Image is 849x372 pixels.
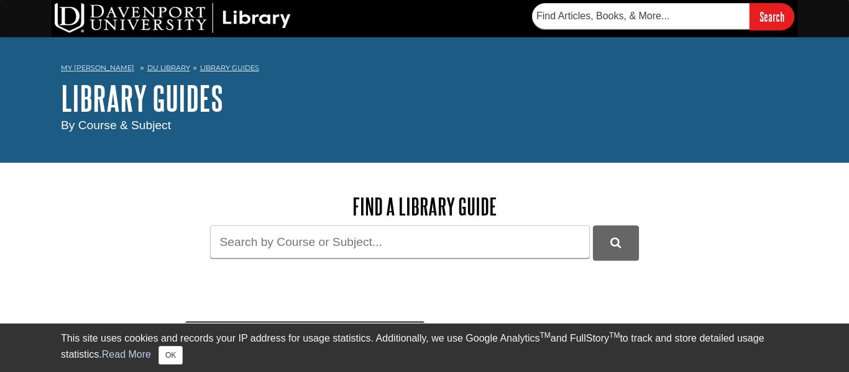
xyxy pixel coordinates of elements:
sup: TM [609,331,620,340]
input: Search [750,3,794,30]
button: Close [158,346,183,365]
a: Courses & Subjects [185,321,424,348]
input: Find Articles, Books, & More... [532,3,750,29]
h1: Library Guides [61,79,788,117]
img: DU Library [55,3,291,33]
sup: TM [539,331,550,340]
button: DU Library Guides Search [593,225,639,260]
form: Searches DU Library's articles, books, and more [532,3,794,30]
a: Read More [102,349,151,360]
div: By Course & Subject [61,117,788,135]
a: DU Library [147,63,190,72]
a: My [PERSON_NAME] [61,63,134,73]
i: Search Library Guides [610,237,621,248]
input: Search by Course or Subject... [210,225,590,258]
a: Library Guides [200,63,259,72]
a: Browse All Guides (A-Z) [424,321,664,348]
h2: Find a Library Guide [185,194,664,219]
nav: breadcrumb [61,60,788,79]
div: This site uses cookies and records your IP address for usage statistics. Additionally, we use Goo... [61,331,788,365]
